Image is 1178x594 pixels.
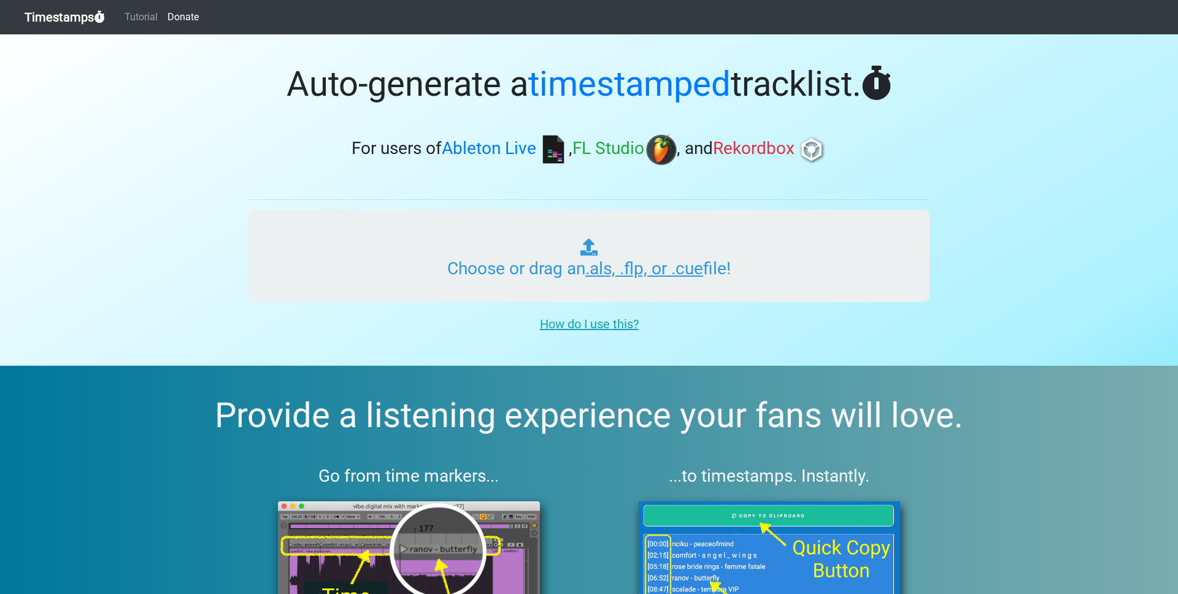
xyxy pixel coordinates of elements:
a: Timestamps [25,5,105,29]
span: Ableton Live [442,139,536,159]
span: FL Studio [572,139,644,159]
span: timestamped [528,64,731,104]
img: ableton.png [538,134,569,165]
u: How do I use this? [540,317,639,331]
img: fl.png [646,134,677,165]
a: Donate [163,5,204,29]
h1: Auto-generate a tracklist. [248,64,930,105]
img: rb.png [796,134,827,165]
a: Tutorial [120,5,163,29]
h3: ...to timestamps. Instantly. [609,466,930,487]
span: Rekordbox [713,139,795,159]
h3: For users of , , and [248,134,930,165]
h2: Provide a listening experience your fans will love. [29,395,1149,436]
h3: Go from time markers... [248,466,569,487]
